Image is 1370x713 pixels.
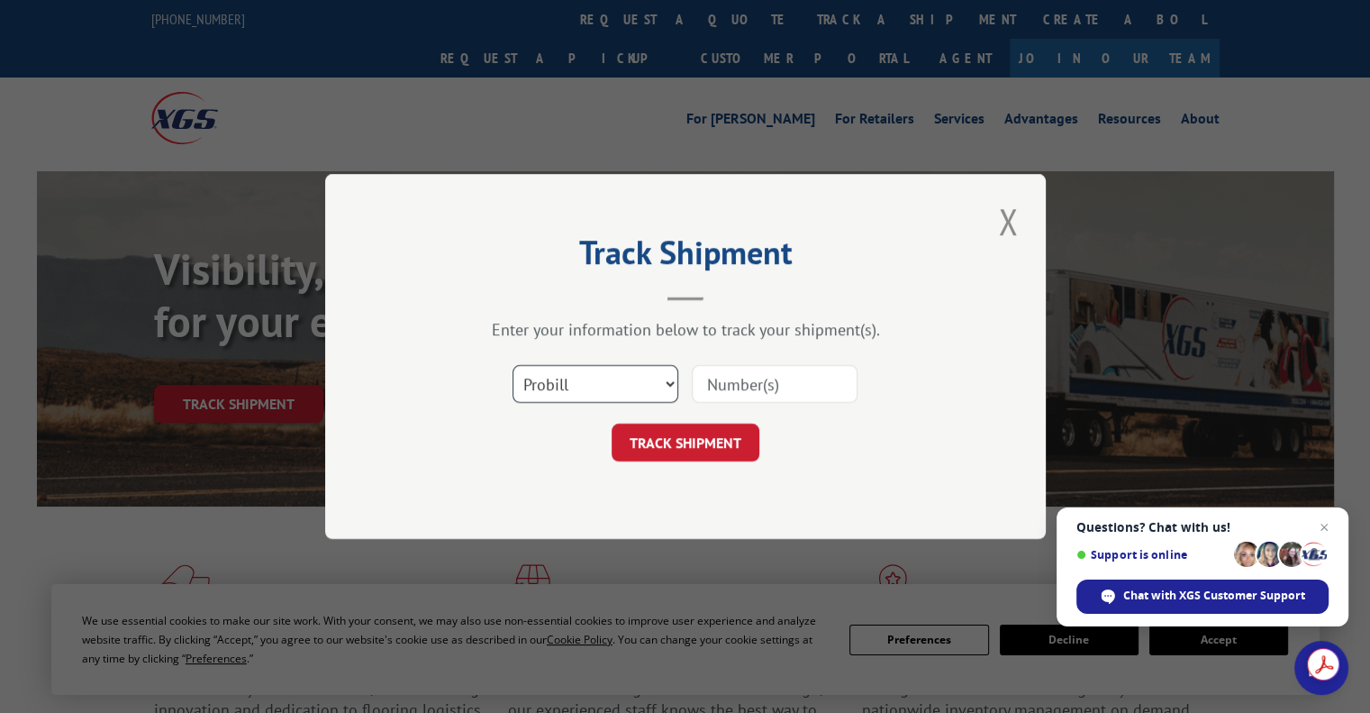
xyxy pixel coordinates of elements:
[1076,548,1228,562] span: Support is online
[1076,580,1329,614] span: Chat with XGS Customer Support
[612,424,759,462] button: TRACK SHIPMENT
[415,319,956,340] div: Enter your information below to track your shipment(s).
[1294,641,1348,695] a: Open chat
[692,365,857,403] input: Number(s)
[415,240,956,274] h2: Track Shipment
[1123,588,1305,604] span: Chat with XGS Customer Support
[1076,520,1329,535] span: Questions? Chat with us!
[993,197,1023,246] button: Close modal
